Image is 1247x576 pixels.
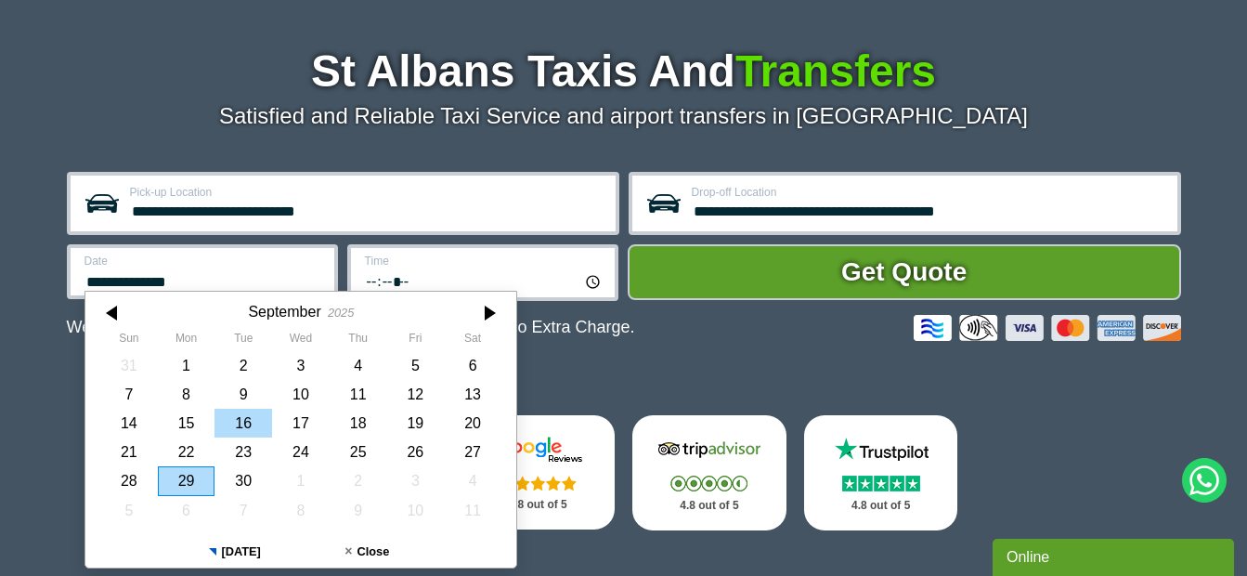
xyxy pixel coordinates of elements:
[386,409,444,438] div: 19 September 2025
[500,476,577,491] img: Stars
[653,494,766,517] p: 4.8 out of 5
[842,476,920,491] img: Stars
[365,255,604,267] label: Time
[386,332,444,350] th: Friday
[272,380,330,409] div: 10 September 2025
[329,438,386,466] div: 25 September 2025
[157,380,214,409] div: 08 September 2025
[461,415,615,530] a: Google Stars 4.8 out of 5
[422,318,634,336] span: The Car at No Extra Charge.
[100,466,158,495] div: 28 September 2025
[157,496,214,525] div: 06 October 2025
[100,409,158,438] div: 14 September 2025
[804,415,958,530] a: Trustpilot Stars 4.8 out of 5
[993,535,1238,576] iframe: chat widget
[248,303,320,321] div: September
[272,496,330,525] div: 08 October 2025
[214,409,272,438] div: 16 September 2025
[214,351,272,380] div: 02 September 2025
[157,438,214,466] div: 22 September 2025
[386,466,444,495] div: 03 October 2025
[329,332,386,350] th: Thursday
[157,409,214,438] div: 15 September 2025
[444,496,501,525] div: 11 October 2025
[157,332,214,350] th: Monday
[214,496,272,525] div: 07 October 2025
[214,438,272,466] div: 23 September 2025
[329,380,386,409] div: 11 September 2025
[481,493,594,517] p: 4.8 out of 5
[130,187,604,198] label: Pick-up Location
[329,409,386,438] div: 18 September 2025
[444,332,501,350] th: Saturday
[157,351,214,380] div: 01 September 2025
[654,436,765,464] img: Tripadvisor
[444,380,501,409] div: 13 September 2025
[214,332,272,350] th: Tuesday
[214,380,272,409] div: 09 September 2025
[825,494,938,517] p: 4.8 out of 5
[444,438,501,466] div: 27 September 2025
[825,436,937,464] img: Trustpilot
[272,466,330,495] div: 01 October 2025
[482,436,593,464] img: Google
[628,244,1181,300] button: Get Quote
[735,46,936,96] span: Transfers
[329,496,386,525] div: 09 October 2025
[84,255,323,267] label: Date
[386,438,444,466] div: 26 September 2025
[100,332,158,350] th: Sunday
[214,466,272,495] div: 30 September 2025
[272,351,330,380] div: 03 September 2025
[100,351,158,380] div: 31 August 2025
[914,315,1181,341] img: Credit And Debit Cards
[301,536,434,568] button: Close
[67,318,635,337] p: We Now Accept Card & Contactless Payment In
[632,415,786,530] a: Tripadvisor Stars 4.8 out of 5
[386,351,444,380] div: 05 September 2025
[444,409,501,438] div: 20 September 2025
[157,466,214,495] div: 29 September 2025
[386,496,444,525] div: 10 October 2025
[272,409,330,438] div: 17 September 2025
[386,380,444,409] div: 12 September 2025
[100,496,158,525] div: 05 October 2025
[168,536,301,568] button: [DATE]
[100,438,158,466] div: 21 September 2025
[329,351,386,380] div: 04 September 2025
[444,466,501,495] div: 04 October 2025
[100,380,158,409] div: 07 September 2025
[327,306,353,320] div: 2025
[67,49,1181,94] h1: St Albans Taxis And
[444,351,501,380] div: 06 September 2025
[272,438,330,466] div: 24 September 2025
[329,466,386,495] div: 02 October 2025
[670,476,747,491] img: Stars
[272,332,330,350] th: Wednesday
[692,187,1166,198] label: Drop-off Location
[67,103,1181,129] p: Satisfied and Reliable Taxi Service and airport transfers in [GEOGRAPHIC_DATA]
